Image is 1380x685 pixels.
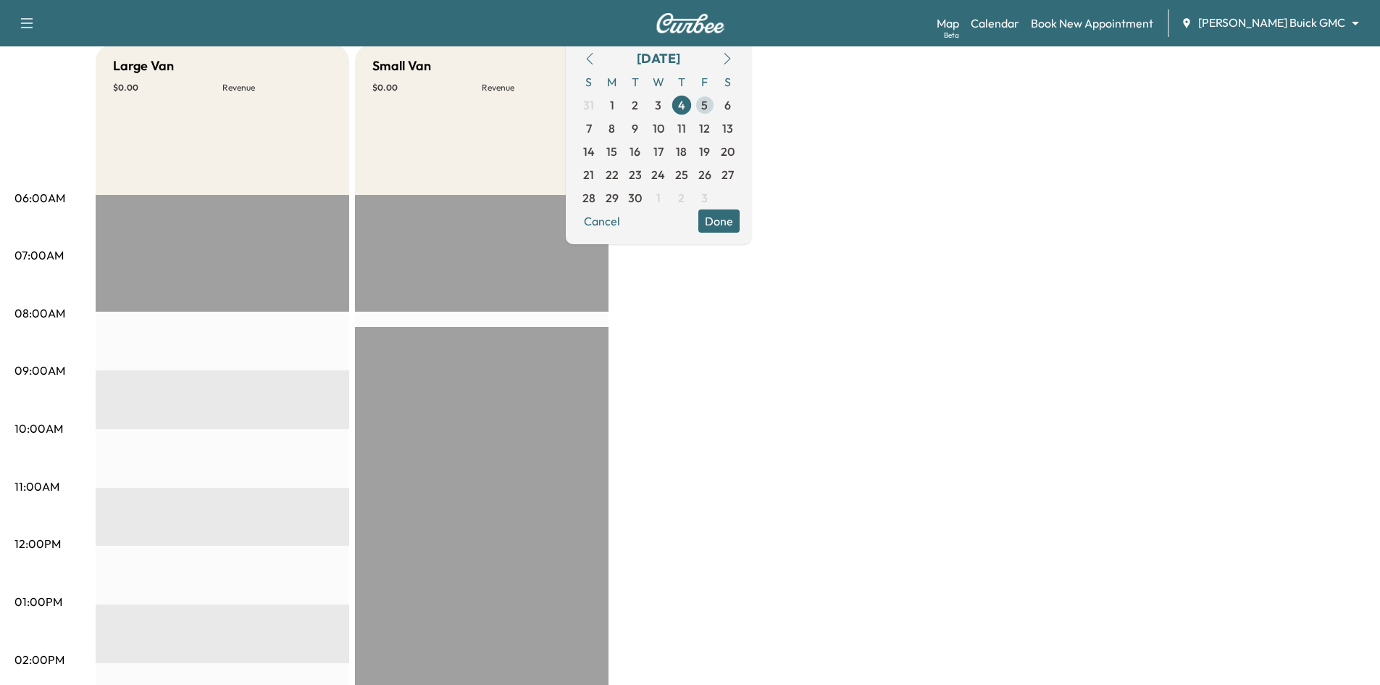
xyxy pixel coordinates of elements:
p: 02:00PM [14,651,64,668]
span: 30 [628,189,642,207]
span: 27 [722,166,734,183]
p: Revenue [222,82,332,94]
span: 6 [724,96,731,114]
span: 19 [699,143,710,160]
button: Cancel [577,209,627,233]
span: 1 [610,96,614,114]
span: T [624,70,647,94]
a: Calendar [971,14,1019,32]
span: 21 [583,166,594,183]
p: $ 0.00 [113,82,222,94]
span: 23 [629,166,642,183]
span: W [647,70,670,94]
span: 12 [699,120,710,137]
span: 16 [630,143,640,160]
p: 06:00AM [14,189,65,207]
span: T [670,70,693,94]
span: S [716,70,740,94]
span: 3 [701,189,708,207]
span: 25 [675,166,688,183]
span: 8 [609,120,615,137]
span: 29 [606,189,619,207]
p: Revenue [482,82,591,94]
p: 07:00AM [14,246,64,264]
span: F [693,70,716,94]
span: 11 [677,120,686,137]
span: [PERSON_NAME] Buick GMC [1198,14,1345,31]
span: 14 [583,143,595,160]
span: 2 [678,189,685,207]
span: 1 [656,189,661,207]
p: 09:00AM [14,362,65,379]
h5: Large Van [113,56,174,76]
img: Curbee Logo [656,13,725,33]
span: 4 [678,96,685,114]
span: 2 [632,96,638,114]
span: 3 [655,96,661,114]
span: 24 [651,166,665,183]
a: Book New Appointment [1031,14,1153,32]
p: 01:00PM [14,593,62,610]
div: [DATE] [637,49,680,69]
span: 10 [653,120,664,137]
span: 15 [606,143,617,160]
a: MapBeta [937,14,959,32]
span: 17 [653,143,664,160]
span: 9 [632,120,638,137]
p: 08:00AM [14,304,65,322]
button: Done [698,209,740,233]
p: 12:00PM [14,535,61,552]
span: 5 [701,96,708,114]
span: M [601,70,624,94]
div: Beta [944,30,959,41]
span: 20 [721,143,735,160]
h5: Small Van [372,56,431,76]
span: 31 [583,96,594,114]
p: $ 0.00 [372,82,482,94]
span: 7 [586,120,592,137]
p: 10:00AM [14,420,63,437]
span: 13 [722,120,733,137]
span: 26 [698,166,711,183]
p: 11:00AM [14,478,59,495]
span: 28 [582,189,595,207]
span: S [577,70,601,94]
span: 18 [676,143,687,160]
span: 22 [606,166,619,183]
